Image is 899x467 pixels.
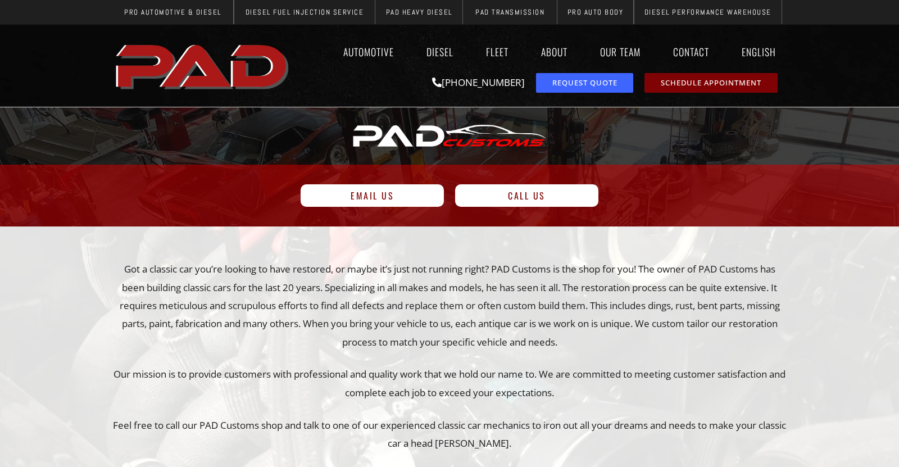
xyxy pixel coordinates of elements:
[301,184,444,207] a: Email Us
[112,35,294,96] a: pro automotive and diesel home page
[246,8,364,16] span: Diesel Fuel Injection Service
[508,191,546,200] span: Call Us
[112,365,787,402] p: Our mission is to provide customers with professional and quality work that we hold our name to. ...
[475,8,544,16] span: PAD Transmission
[112,416,787,453] p: Feel free to call our PAD Customs shop and talk to one of our experienced classic car mechanics t...
[530,39,578,65] a: About
[589,39,651,65] a: Our Team
[731,39,787,65] a: English
[536,73,633,93] a: request a service or repair quote
[333,39,405,65] a: Automotive
[416,39,464,65] a: Diesel
[350,120,549,152] img: PAD CUSTOMS logo with stylized white text, a red "CUSTOMS," and the outline of a car above the le...
[432,76,525,89] a: [PHONE_NUMBER]
[662,39,720,65] a: Contact
[351,191,394,200] span: Email Us
[552,79,618,87] span: Request Quote
[567,8,624,16] span: Pro Auto Body
[661,79,761,87] span: Schedule Appointment
[475,39,519,65] a: Fleet
[124,8,221,16] span: Pro Automotive & Diesel
[455,184,598,207] a: Call Us
[644,8,771,16] span: Diesel Performance Warehouse
[294,39,787,65] nav: Menu
[112,260,787,351] p: Got a classic car you’re looking to have restored, or maybe it’s just not running right? PAD Cust...
[386,8,452,16] span: PAD Heavy Diesel
[112,35,294,96] img: The image shows the word "PAD" in bold, red, uppercase letters with a slight shadow effect.
[644,73,778,93] a: schedule repair or service appointment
